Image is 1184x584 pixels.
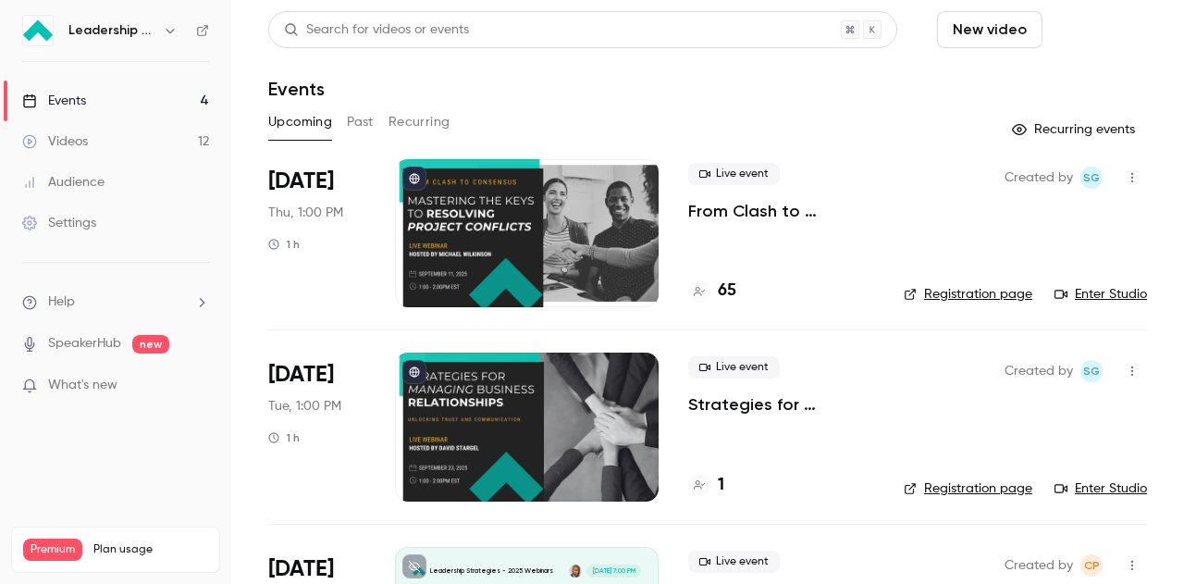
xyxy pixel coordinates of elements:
div: Audience [22,173,105,192]
p: Leadership Strategies - 2025 Webinars [430,566,553,576]
span: What's new [48,376,117,395]
span: [DATE] [268,554,334,584]
h1: Events [268,78,325,100]
h4: 1 [718,473,724,498]
div: Search for videos or events [284,20,469,40]
div: 1 h [268,430,300,445]
span: new [132,335,169,354]
a: 1 [688,473,724,498]
a: SpeakerHub [48,334,121,354]
span: SG [1083,167,1100,189]
a: 65 [688,279,736,304]
img: Leadership Strategies - 2025 Webinars [23,16,53,45]
div: Settings [22,214,96,232]
a: Registration page [904,285,1032,304]
div: Sep 23 Tue, 1:00 PM (America/New York) [268,353,365,501]
span: Plan usage [93,542,208,557]
button: Schedule [1050,11,1147,48]
a: Enter Studio [1054,285,1147,304]
div: Events [22,92,86,110]
div: 1 h [268,237,300,252]
a: From Clash to Consensus: Mastering the Keys to Resolving Project Conflicts [688,200,874,222]
span: Live event [688,356,780,379]
li: help-dropdown-opener [22,292,209,312]
button: Recurring events [1004,115,1147,144]
span: Premium [23,539,82,561]
button: New video [937,11,1042,48]
span: CP [1084,554,1100,577]
span: Help [48,292,75,312]
span: Created by [1005,554,1073,577]
span: Thu, 1:00 PM [268,204,343,222]
button: Recurring [388,107,450,137]
div: Sep 11 Thu, 1:00 PM (America/New York) [268,159,365,307]
div: Videos [22,132,88,151]
span: Live event [688,163,780,185]
button: Upcoming [268,107,332,137]
img: Michael Wilkinson, CMF™ [569,565,582,578]
span: Tue, 1:00 PM [268,397,341,416]
button: Past [347,107,374,137]
span: [DATE] [268,167,334,196]
span: Created by [1005,167,1073,189]
h6: Leadership Strategies - 2025 Webinars [68,21,155,40]
h4: 65 [718,279,736,304]
span: Shay Gant [1080,167,1103,189]
iframe: Noticeable Trigger [187,378,209,394]
span: Chyenne Pastrana [1080,554,1103,577]
a: Strategies for Managing Business Relationships—Unlocking Trust and Communication [688,393,874,416]
span: [DATE] [268,360,334,390]
span: Created by [1005,360,1073,382]
a: Registration page [904,479,1032,498]
span: SG [1083,360,1100,382]
a: Enter Studio [1054,479,1147,498]
span: Shay Gant [1080,360,1103,382]
span: Live event [688,551,780,573]
span: [DATE] 7:00 PM [586,565,640,578]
